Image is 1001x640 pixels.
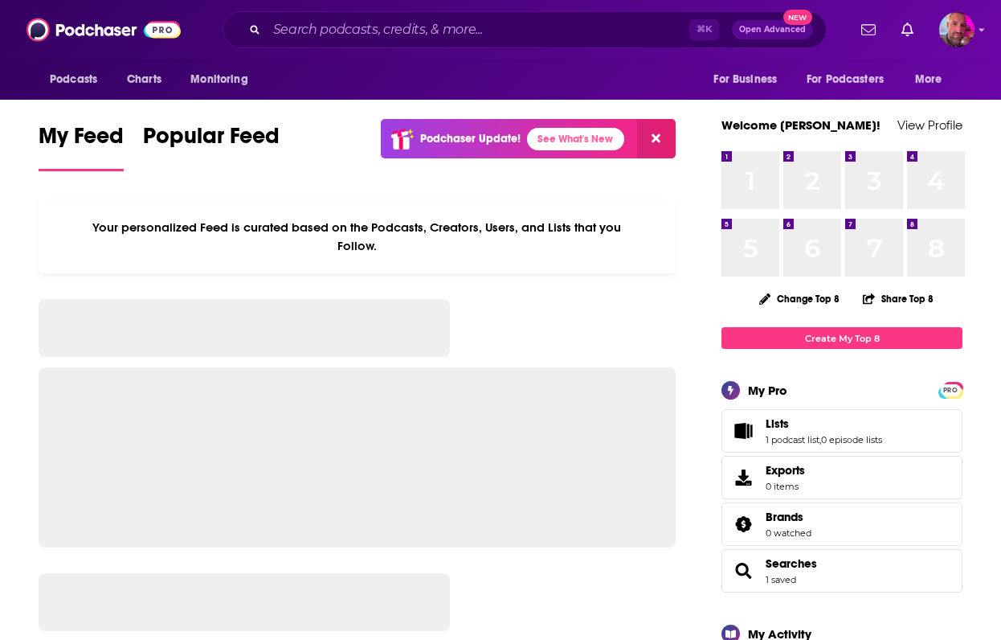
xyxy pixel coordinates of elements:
a: Searches [766,556,817,571]
span: Exports [766,463,805,478]
button: Show profile menu [939,12,974,47]
button: open menu [904,64,962,95]
span: More [915,68,942,91]
span: PRO [941,384,960,396]
span: Charts [127,68,161,91]
button: Open AdvancedNew [732,20,813,39]
a: 0 watched [766,527,811,539]
span: New [783,10,812,25]
a: 1 podcast list [766,434,819,445]
span: Open Advanced [739,26,806,34]
a: View Profile [897,117,962,133]
button: Change Top 8 [750,289,849,309]
a: PRO [941,384,960,396]
a: Create My Top 8 [721,327,962,349]
p: Podchaser Update! [420,132,521,146]
a: Exports [721,456,962,499]
a: Welcome [PERSON_NAME]! [721,117,880,133]
img: User Profile [939,12,974,47]
span: Searches [721,549,962,593]
span: Logged in as Superquattrone [939,12,974,47]
span: Brands [766,510,803,524]
a: Brands [766,510,811,524]
button: open menu [796,64,907,95]
input: Search podcasts, credits, & more... [267,17,689,43]
button: open menu [702,64,797,95]
span: For Business [713,68,777,91]
a: My Feed [39,122,124,171]
span: 0 items [766,481,805,492]
div: Search podcasts, credits, & more... [223,11,827,48]
span: Popular Feed [143,122,280,159]
img: Podchaser - Follow, Share and Rate Podcasts [27,14,181,45]
a: Show notifications dropdown [855,16,882,43]
span: Monitoring [190,68,247,91]
span: Podcasts [50,68,97,91]
a: Popular Feed [143,122,280,171]
button: open menu [39,64,118,95]
div: Your personalized Feed is curated based on the Podcasts, Creators, Users, and Lists that you Follow. [39,200,676,273]
span: ⌘ K [689,19,719,40]
a: Lists [766,416,882,431]
span: Lists [721,409,962,453]
span: Lists [766,416,789,431]
span: , [819,434,821,445]
span: For Podcasters [807,68,884,91]
a: Brands [727,513,759,535]
a: 1 saved [766,574,796,585]
span: Brands [721,503,962,546]
button: open menu [179,64,268,95]
span: My Feed [39,122,124,159]
a: 0 episode lists [821,434,882,445]
div: My Pro [748,383,787,398]
a: See What's New [527,128,624,150]
a: Lists [727,420,759,442]
button: Share Top 8 [862,283,934,314]
a: Searches [727,560,759,582]
a: Show notifications dropdown [895,16,920,43]
a: Charts [116,64,171,95]
span: Exports [727,466,759,489]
